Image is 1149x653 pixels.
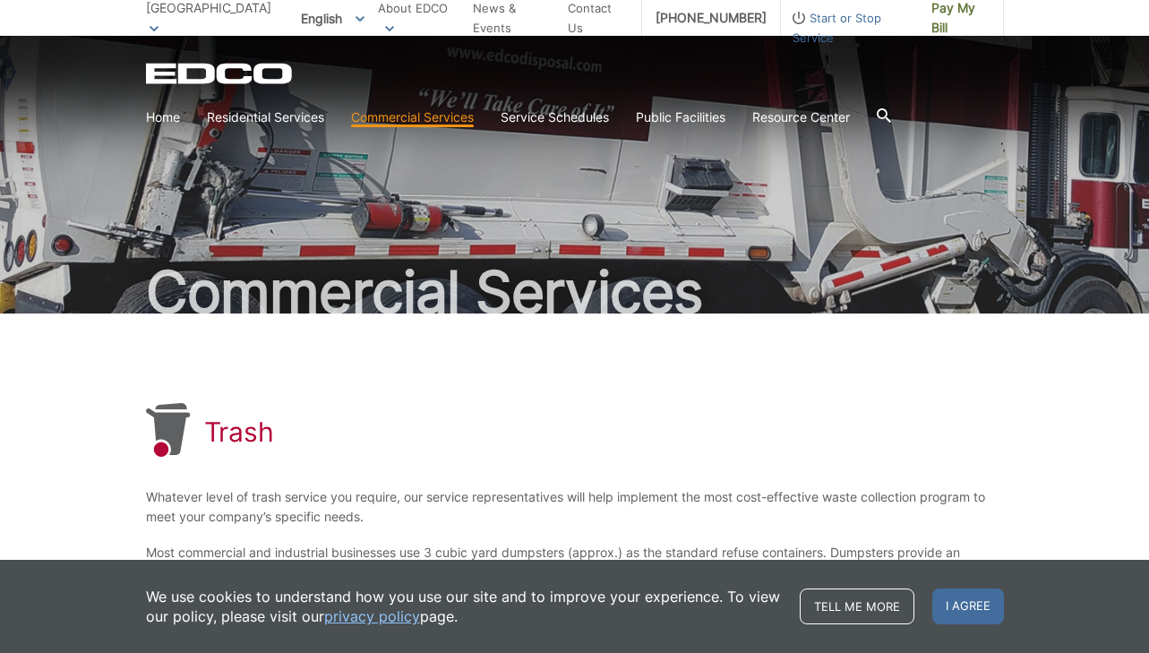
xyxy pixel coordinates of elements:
p: We use cookies to understand how you use our site and to improve your experience. To view our pol... [146,587,782,626]
span: English [287,4,378,33]
a: Resource Center [752,107,850,127]
h2: Commercial Services [146,263,1004,321]
span: I agree [932,589,1004,624]
a: privacy policy [324,606,420,626]
a: Public Facilities [636,107,725,127]
a: Service Schedules [501,107,609,127]
h1: Trash [204,416,275,448]
a: Tell me more [800,589,914,624]
p: Whatever level of trash service you require, our service representatives will help implement the ... [146,487,1004,527]
p: Most commercial and industrial businesses use 3 cubic yard dumpsters (approx.) as the standard re... [146,543,1004,582]
a: Residential Services [207,107,324,127]
a: Home [146,107,180,127]
a: Commercial Services [351,107,474,127]
a: EDCD logo. Return to the homepage. [146,63,295,84]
